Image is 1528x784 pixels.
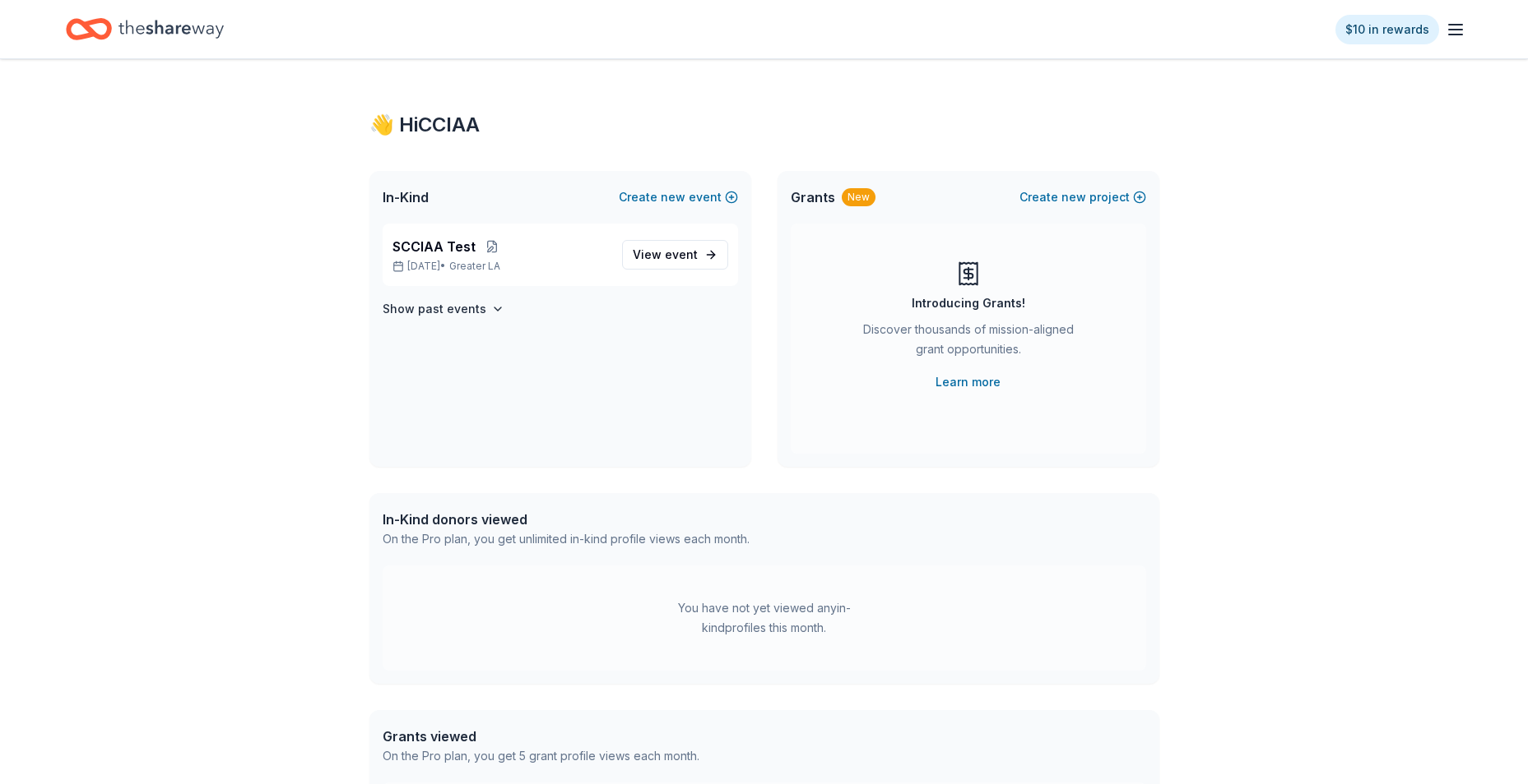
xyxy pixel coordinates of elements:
[1061,187,1086,207] span: new
[383,726,699,746] div: Grants viewed
[383,746,699,766] div: On the Pro plan, you get 5 grant profile views each month.
[392,237,476,256] span: SCCIAA Test
[66,10,224,48] a: Home
[369,112,1159,138] div: 👋 Hi CCIAA
[662,598,867,638] div: You have not yet viewed any in-kind profiles this month.
[383,187,429,207] span: In-Kind
[791,187,835,207] span: Grants
[1019,187,1146,207] button: Createnewproject
[661,187,685,207] span: new
[383,529,750,549] div: On the Pro plan, you get unlimited in-kind profile views each month.
[633,245,698,265] span: View
[392,260,609,273] p: [DATE] •
[1335,15,1439,44] a: $10 in rewards
[842,188,875,206] div: New
[622,240,728,270] a: View event
[936,372,1001,392] a: Learn more
[383,510,750,529] div: In-Kind donors viewed
[449,260,500,273] span: Greater LA
[912,293,1025,313] div: Introducing Grants!
[619,187,738,207] button: Createnewevent
[857,320,1080,366] div: Discover thousands of mission-aligned grant opportunities.
[383,299,486,319] h4: Show past events
[665,247,698,261] span: event
[383,299,504,319] button: Show past events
